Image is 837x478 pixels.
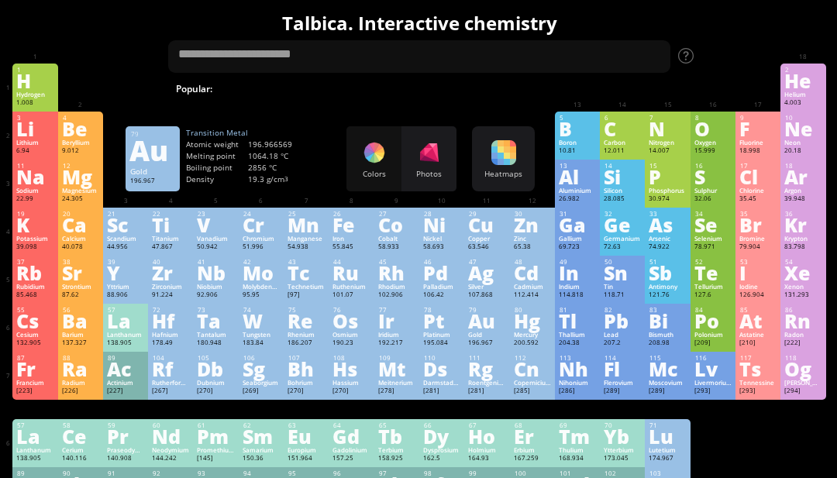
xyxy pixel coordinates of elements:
sub: 2 [419,89,422,96]
div: 28.085 [604,194,641,204]
div: Tin [604,283,641,291]
div: 58.693 [423,242,460,252]
div: Hydrogen [16,91,53,98]
div: Cl [739,168,777,185]
div: Zinc [514,235,551,242]
div: I [739,264,777,281]
div: 50 [604,258,641,266]
div: Rhenium [288,331,325,339]
div: Palladium [423,283,460,291]
div: Sb [649,264,686,281]
div: 121.76 [649,291,686,300]
div: Rubidium [16,283,53,291]
div: Nickel [423,235,460,242]
div: Na [16,168,53,185]
div: [97] [288,291,325,300]
div: H [16,72,53,89]
div: 16 [695,162,732,170]
div: 4.003 [784,98,821,108]
div: 72 [153,306,189,314]
div: W [243,312,280,329]
div: 10 [785,114,821,122]
div: Molybdenum [243,283,280,291]
div: 82 [604,306,641,314]
div: 196.966569 [248,139,310,150]
div: Sulphur [694,187,732,194]
div: 79 [469,306,505,314]
span: H SO + NaOH [487,81,564,96]
div: Co [378,216,415,233]
div: Pt [423,312,460,329]
div: 29 [469,210,505,218]
div: 85 [740,306,777,314]
div: Astatine [739,331,777,339]
div: 57 [108,306,144,314]
div: Br [739,216,777,233]
div: Titanium [152,235,189,242]
div: 34 [695,210,732,218]
div: 118.71 [604,291,641,300]
div: 102.906 [378,291,415,300]
div: 22.99 [16,194,53,204]
div: 44 [333,258,370,266]
div: 32 [604,210,641,218]
div: 83.798 [784,242,821,252]
div: 49 [560,258,596,266]
span: H O [367,81,400,96]
div: 37 [17,258,53,266]
div: 24 [243,210,280,218]
div: 6.94 [16,146,53,156]
div: Transition Metal [186,128,310,138]
div: Mg [62,168,99,185]
div: He [784,72,821,89]
div: 54.938 [288,242,325,252]
span: HCl [452,81,483,96]
div: 52 [695,258,732,266]
div: Si [604,168,641,185]
div: 8 [695,114,732,122]
div: Fluorine [739,139,777,146]
sub: 4 [518,89,522,96]
div: 18.998 [739,146,777,156]
div: Tungsten [243,331,280,339]
div: Iridium [378,331,415,339]
div: K [16,216,53,233]
div: 14.007 [649,146,686,156]
div: 26.982 [559,194,596,204]
div: Neon [784,139,821,146]
div: O [694,120,732,137]
div: 38 [63,258,99,266]
div: 35 [740,210,777,218]
div: Tc [288,264,325,281]
div: Silver [468,283,505,291]
div: Carbon [604,139,641,146]
div: Zr [152,264,189,281]
div: 1 [17,66,53,74]
div: Pd [423,264,460,281]
div: 9 [740,114,777,122]
div: 42 [243,258,280,266]
div: 48 [515,258,551,266]
div: 44.956 [107,242,144,252]
div: Platinum [423,331,460,339]
div: Nb [197,264,234,281]
div: Mo [243,264,280,281]
div: Strontium [62,283,99,291]
div: Cr [243,216,280,233]
div: V [197,216,234,233]
div: 5 [560,114,596,122]
div: 40.078 [62,242,99,252]
div: Mercury [514,331,551,339]
div: Aluminium [559,187,596,194]
div: Vanadium [197,235,234,242]
div: Ruthenium [332,283,370,291]
div: 31 [560,210,596,218]
div: 47 [469,258,505,266]
div: 196.967 [130,177,175,189]
div: 75 [288,306,325,314]
div: 22 [153,210,189,218]
div: Ru [332,264,370,281]
div: 55 [17,306,53,314]
div: Po [694,312,732,329]
div: 88.906 [107,291,144,300]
